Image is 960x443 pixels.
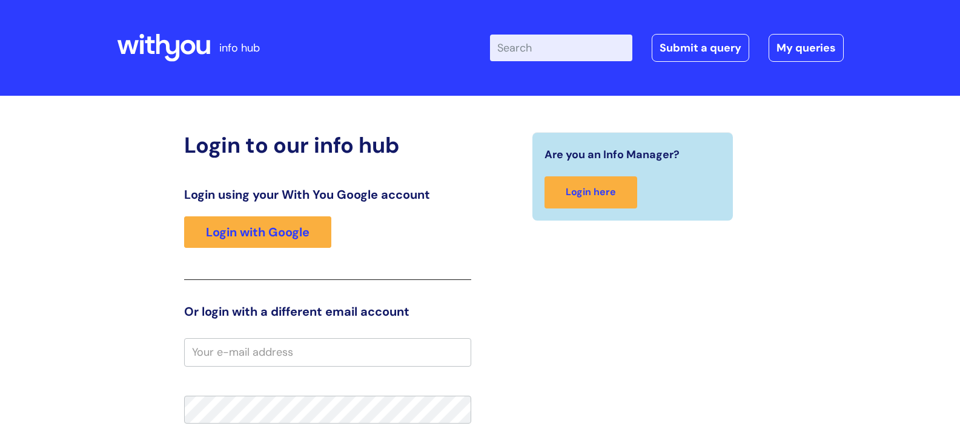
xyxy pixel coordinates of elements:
a: Submit a query [652,34,749,62]
input: Your e-mail address [184,338,471,366]
p: info hub [219,38,260,58]
h2: Login to our info hub [184,132,471,158]
a: Login with Google [184,216,331,248]
h3: Or login with a different email account [184,304,471,319]
a: Login here [545,176,637,208]
h3: Login using your With You Google account [184,187,471,202]
span: Are you an Info Manager? [545,145,680,164]
a: My queries [769,34,844,62]
input: Search [490,35,632,61]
